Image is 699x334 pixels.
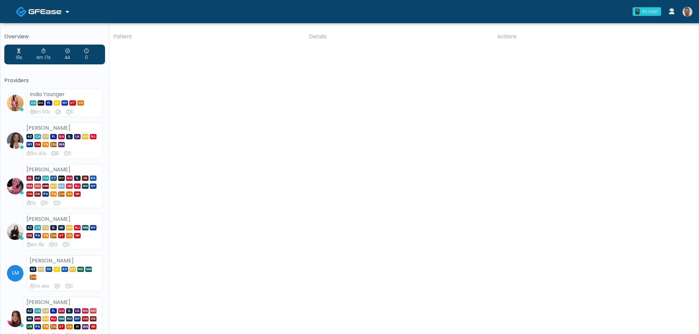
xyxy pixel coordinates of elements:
span: WI [74,191,81,197]
span: IA [54,267,60,272]
div: 0 [54,200,61,207]
span: UT [58,324,65,329]
span: MN [34,316,41,321]
div: 44 [65,48,70,61]
strong: [PERSON_NAME] [26,166,70,173]
span: IL [66,308,73,314]
span: TN [42,142,49,147]
div: 1 [55,283,60,290]
div: 8m 50s [30,109,50,116]
span: NY [61,100,68,106]
span: GA [58,308,65,314]
span: IL [74,176,81,181]
span: CT [50,176,57,181]
span: AZ [26,134,33,139]
div: All clear! [642,9,658,15]
span: NJ [74,184,81,189]
span: IL [50,225,57,230]
span: [GEOGRAPHIC_DATA] [58,191,65,197]
img: Megan McComy [7,311,23,327]
span: ND [77,267,84,272]
span: VA [66,191,73,197]
span: NJ [50,316,57,321]
span: CA [34,225,41,230]
span: NY [74,316,81,321]
span: OK [34,191,41,197]
span: VA [66,324,73,329]
h5: Providers [4,78,105,83]
span: MO [69,267,76,272]
span: AL [26,176,33,181]
span: TN [50,191,57,197]
div: 0s [26,200,36,207]
span: PA [34,324,41,329]
span: IN [82,176,89,181]
div: 0 [84,48,89,61]
span: OH [82,316,89,321]
span: CA [30,100,36,106]
span: NJ [74,225,81,230]
div: 7m 44s [30,283,49,290]
img: India Younger [7,95,23,111]
div: 0 [41,200,48,207]
span: VA [77,100,84,106]
span: MD [90,308,96,314]
span: NV [82,184,89,189]
span: FL [50,134,57,139]
img: Docovia [16,6,27,17]
div: 0 [65,283,73,290]
span: NY [90,225,96,230]
span: IL [66,134,73,139]
span: MO [82,134,89,139]
span: DE [46,267,52,272]
span: AZ [30,267,36,272]
span: VA [66,233,73,238]
span: WA [82,324,89,329]
img: Lindsey Morgan [7,178,23,194]
img: Docovia [28,8,61,15]
span: GA [66,176,73,181]
div: 4m 17s [36,48,51,61]
img: Sydney Lundberg [7,223,23,240]
span: OK [26,233,33,238]
span: AZ [26,308,33,314]
a: 0 All clear! [629,5,665,18]
span: NE [66,184,73,189]
div: 3m 43s [26,150,46,157]
span: AZ [26,225,33,230]
span: UT [58,233,65,238]
strong: [PERSON_NAME] [30,257,74,264]
div: 13 [49,242,57,248]
span: CO [42,225,49,230]
div: 0 [63,242,70,248]
span: OH [34,142,41,147]
span: FL [46,100,52,106]
span: MI [58,225,65,230]
span: OR [26,324,33,329]
span: NM [82,225,89,230]
span: KS [90,176,96,181]
th: Actions [493,29,694,45]
a: Docovia [16,1,69,22]
div: 0 [64,150,71,157]
span: NC [58,184,65,189]
div: 8 [52,150,59,157]
span: PA [34,233,41,238]
div: 19s [16,48,22,61]
span: MD [34,184,41,189]
span: LA [74,134,81,139]
strong: [PERSON_NAME] [26,298,70,306]
span: CO [42,308,49,314]
span: CA [42,176,49,181]
div: 1 [55,109,61,116]
span: NV [66,316,73,321]
span: LA [74,308,81,314]
span: MO [66,225,73,230]
span: MA [26,184,33,189]
span: WI [90,324,96,329]
span: MI [26,316,33,321]
span: WA [58,142,65,147]
span: AZ [34,176,41,181]
div: 4m 8s [26,242,44,248]
h5: Overview [4,34,105,40]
